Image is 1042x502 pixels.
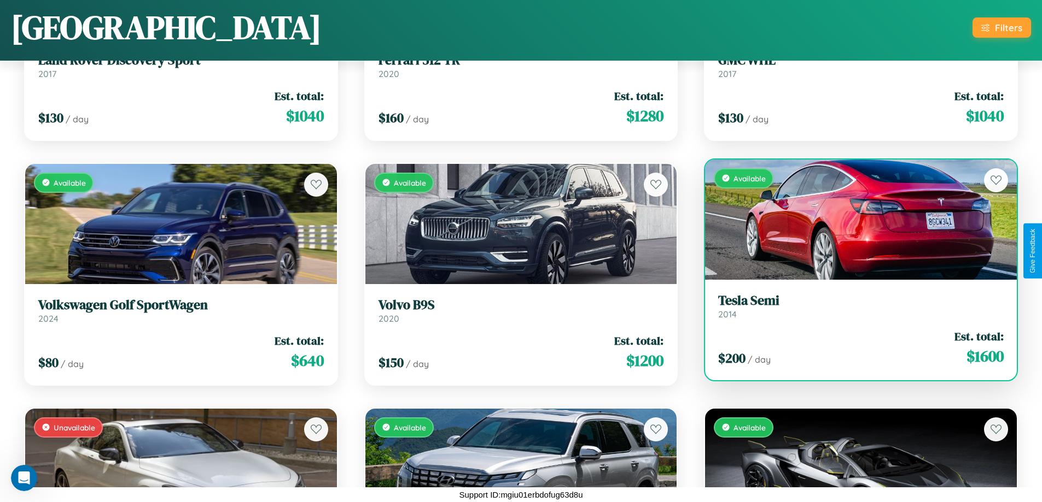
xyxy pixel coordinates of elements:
span: / day [406,358,429,369]
span: $ 130 [38,109,63,127]
a: GMC WHL2017 [718,52,1004,79]
h1: [GEOGRAPHIC_DATA] [11,5,322,50]
span: 2024 [38,313,59,324]
span: / day [61,358,84,369]
span: 2014 [718,309,737,320]
span: 2017 [38,68,56,79]
span: $ 1600 [967,345,1004,367]
h3: Land Rover Discovery Sport [38,52,324,68]
span: Est. total: [954,88,1004,104]
span: $ 130 [718,109,743,127]
span: / day [746,114,769,125]
iframe: Intercom live chat [11,465,37,491]
h3: GMC WHL [718,52,1004,68]
span: Est. total: [614,333,663,349]
span: $ 160 [379,109,404,127]
a: Tesla Semi2014 [718,293,1004,320]
span: $ 80 [38,353,59,371]
span: $ 640 [291,350,324,371]
h3: Volvo B9S [379,297,664,313]
a: Ferrari 512 TR2020 [379,52,664,79]
span: $ 1200 [626,350,663,371]
span: Est. total: [954,328,1004,344]
span: Est. total: [275,88,324,104]
span: $ 1040 [966,105,1004,127]
span: Available [394,178,426,187]
p: Support ID: mgiu01erbdofug63d8u [459,487,583,502]
div: Filters [995,22,1022,33]
span: Available [734,423,766,432]
span: / day [66,114,89,125]
span: 2020 [379,313,399,324]
span: Available [734,174,766,183]
div: Give Feedback [1029,229,1037,273]
span: Est. total: [275,333,324,349]
span: 2020 [379,68,399,79]
h3: Volkswagen Golf SportWagen [38,297,324,313]
span: $ 1040 [286,105,324,127]
span: 2017 [718,68,736,79]
span: Unavailable [54,423,95,432]
a: Land Rover Discovery Sport2017 [38,52,324,79]
span: Available [54,178,86,187]
a: Volkswagen Golf SportWagen2024 [38,297,324,324]
span: / day [748,354,771,365]
span: $ 200 [718,349,746,367]
span: $ 150 [379,353,404,371]
a: Volvo B9S2020 [379,297,664,324]
span: $ 1280 [626,105,663,127]
span: / day [406,114,429,125]
h3: Ferrari 512 TR [379,52,664,68]
button: Filters [973,17,1031,38]
span: Est. total: [614,88,663,104]
h3: Tesla Semi [718,293,1004,309]
span: Available [394,423,426,432]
